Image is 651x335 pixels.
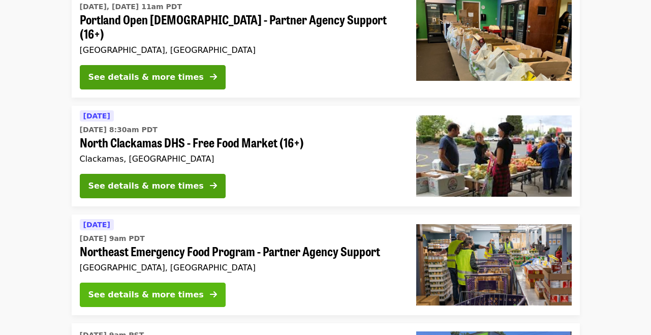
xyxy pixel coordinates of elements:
[80,233,145,244] time: [DATE] 9am PDT
[80,135,400,150] span: North Clackamas DHS - Free Food Market (16+)
[88,71,204,83] div: See details & more times
[80,12,400,42] span: Portland Open [DEMOGRAPHIC_DATA] - Partner Agency Support (16+)
[210,290,217,299] i: arrow-right icon
[80,174,226,198] button: See details & more times
[80,244,400,259] span: Northeast Emergency Food Program - Partner Agency Support
[88,180,204,192] div: See details & more times
[80,263,400,272] div: [GEOGRAPHIC_DATA], [GEOGRAPHIC_DATA]
[210,72,217,82] i: arrow-right icon
[416,224,572,306] img: Northeast Emergency Food Program - Partner Agency Support organized by Oregon Food Bank
[88,289,204,301] div: See details & more times
[80,283,226,307] button: See details & more times
[80,154,400,164] div: Clackamas, [GEOGRAPHIC_DATA]
[72,106,580,206] a: See details for "North Clackamas DHS - Free Food Market (16+)"
[80,45,400,55] div: [GEOGRAPHIC_DATA], [GEOGRAPHIC_DATA]
[83,221,110,229] span: [DATE]
[80,125,158,135] time: [DATE] 8:30am PDT
[80,65,226,89] button: See details & more times
[72,215,580,315] a: See details for "Northeast Emergency Food Program - Partner Agency Support"
[83,112,110,120] span: [DATE]
[210,181,217,191] i: arrow-right icon
[80,2,182,12] time: [DATE], [DATE] 11am PDT
[416,115,572,197] img: North Clackamas DHS - Free Food Market (16+) organized by Oregon Food Bank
